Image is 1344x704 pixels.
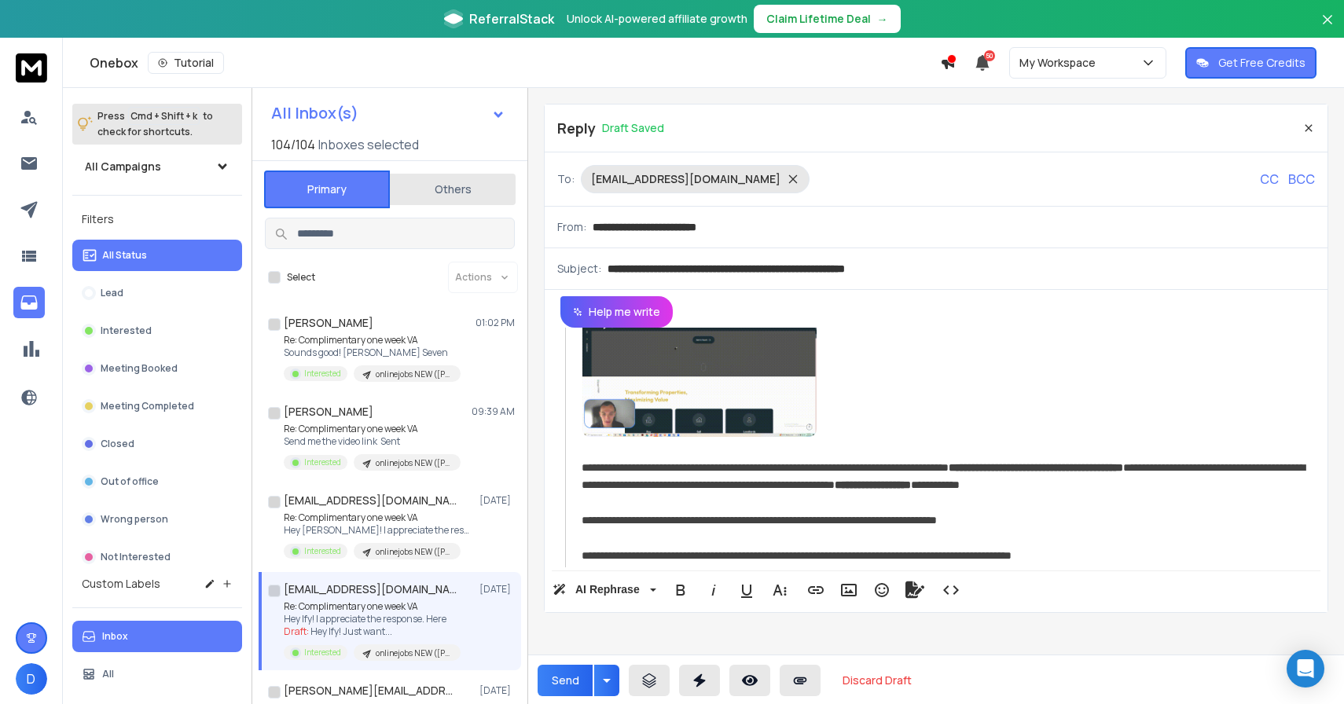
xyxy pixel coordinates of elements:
p: Press to check for shortcuts. [97,108,213,140]
p: 09:39 AM [472,405,515,418]
button: D [16,663,47,695]
button: Help me write [560,296,673,328]
p: To: [557,171,575,187]
p: 01:02 PM [476,317,515,329]
button: Inbox [72,621,242,652]
button: Claim Lifetime Deal→ [754,5,901,33]
button: Discard Draft [830,665,924,696]
button: Insert Image (⌘P) [834,574,864,606]
button: Lead [72,277,242,309]
p: Send me the video link Sent [284,435,461,448]
button: All Inbox(s) [259,97,518,129]
p: [DATE] [479,494,515,507]
button: All Status [72,240,242,271]
button: Wrong person [72,504,242,535]
h3: Inboxes selected [318,135,419,154]
label: Select [287,271,315,284]
button: Tutorial [148,52,224,74]
p: Reply [557,117,596,139]
p: Inbox [102,630,128,643]
button: Emoticons [867,574,897,606]
h1: All Campaigns [85,159,161,174]
button: Bold (⌘B) [666,574,696,606]
button: Not Interested [72,541,242,573]
p: Meeting Completed [101,400,194,412]
h1: [PERSON_NAME] [284,315,373,331]
p: onlinejobs NEW ([PERSON_NAME] add to this one) [376,647,451,659]
p: CC [1260,170,1279,189]
p: Lead [101,287,123,299]
h3: Custom Labels [82,576,160,592]
span: → [877,11,888,27]
button: More Text [765,574,795,606]
p: Subject: [557,261,601,277]
p: [DATE] [479,684,515,697]
p: Sounds good! [PERSON_NAME] Seven [284,346,461,359]
button: Get Free Credits [1185,47,1316,79]
button: Code View [936,574,966,606]
p: Re: Complimentary one week VA [284,423,461,435]
p: Closed [101,438,134,450]
p: Meeting Booked [101,362,178,375]
p: All Status [102,249,147,262]
p: Interested [304,545,341,557]
p: BCC [1288,170,1315,189]
p: Get Free Credits [1218,55,1305,71]
button: Others [390,172,516,207]
p: Re: Complimentary one week VA [284,334,461,346]
button: Meeting Completed [72,390,242,422]
button: Signature [900,574,930,606]
p: Re: Complimentary one week VA [284,511,472,524]
button: Close banner [1317,9,1338,47]
p: Hey Ify! I appreciate the response. Here [284,613,461,625]
p: onlinejobs NEW ([PERSON_NAME] add to this one) [376,546,451,558]
p: All [102,668,114,680]
button: Italic (⌘I) [699,574,729,606]
p: Interested [304,456,341,468]
p: onlinejobs NEW ([PERSON_NAME] add to this one) [376,457,451,469]
p: Interested [304,368,341,379]
button: Out of office [72,466,242,497]
button: All Campaigns [72,151,242,182]
span: 50 [984,50,995,61]
p: My Workspace [1019,55,1102,71]
span: Draft: [284,625,309,638]
button: Underline (⌘U) [732,574,762,606]
button: All [72,658,242,690]
p: Not Interested [101,551,171,563]
button: Closed [72,428,242,460]
button: Meeting Booked [72,353,242,384]
p: Wrong person [101,513,168,526]
p: onlinejobs NEW ([PERSON_NAME] add to this one) [376,368,451,380]
span: Cmd + Shift + k [128,107,200,125]
button: Interested [72,315,242,346]
span: Hey Ify! Just want ... [310,625,392,638]
div: Open Intercom Messenger [1287,650,1324,687]
button: Primary [264,170,390,208]
span: AI Rephrase [572,583,643,596]
h3: Filters [72,208,242,230]
h1: [EMAIL_ADDRESS][DOMAIN_NAME] [284,581,457,597]
p: Draft Saved [602,120,664,136]
h1: All Inbox(s) [271,105,358,121]
span: 104 / 104 [271,135,315,154]
button: AI Rephrase [549,574,659,606]
p: [EMAIL_ADDRESS][DOMAIN_NAME] [591,171,780,187]
div: Onebox [90,52,940,74]
h1: [PERSON_NAME] [284,404,373,420]
p: [DATE] [479,583,515,596]
p: From: [557,219,586,235]
p: Interested [101,324,152,337]
h1: [EMAIL_ADDRESS][DOMAIN_NAME] [284,493,457,508]
h1: [PERSON_NAME][EMAIL_ADDRESS][DOMAIN_NAME] [284,683,457,698]
button: Send [538,665,593,696]
button: Insert Link (⌘K) [801,574,831,606]
span: ReferralStack [469,9,554,28]
p: Hey [PERSON_NAME]! I appreciate the response [284,524,472,537]
p: Interested [304,647,341,658]
p: Unlock AI-powered affiliate growth [567,11,747,27]
p: Re: Complimentary one week VA [284,600,461,613]
p: Out of office [101,475,159,488]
